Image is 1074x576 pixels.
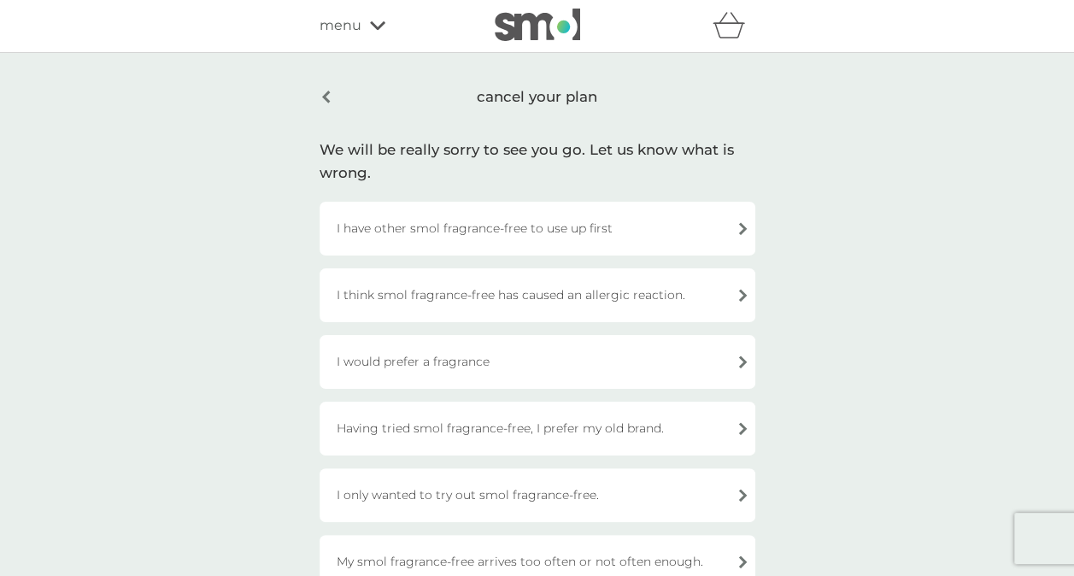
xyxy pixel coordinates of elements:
[320,15,361,37] span: menu
[320,468,755,522] div: I only wanted to try out smol fragrance-free.
[320,77,755,117] div: cancel your plan
[320,335,755,389] div: I would prefer a fragrance
[320,202,755,256] div: I have other smol fragrance-free to use up first
[495,9,580,41] img: smol
[320,268,755,322] div: I think smol fragrance-free has caused an allergic reaction.
[320,402,755,456] div: Having tried smol fragrance-free, I prefer my old brand.
[320,138,755,185] div: We will be really sorry to see you go. Let us know what is wrong.
[713,9,755,43] div: basket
